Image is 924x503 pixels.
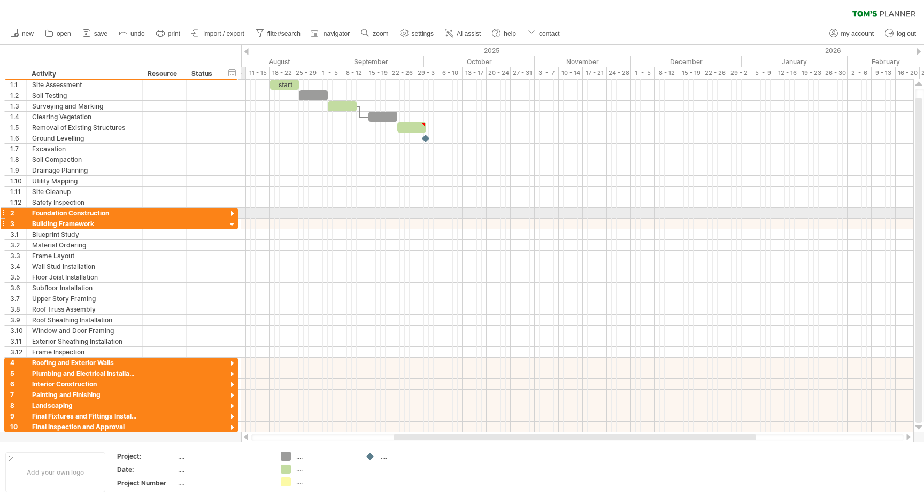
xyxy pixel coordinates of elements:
div: Resource [148,68,180,79]
div: 27 - 31 [511,67,535,79]
div: Drainage Planning [32,165,137,175]
span: settings [412,30,434,37]
div: Blueprint Study [32,229,137,239]
div: .... [296,465,355,474]
div: Surveying and Marking [32,101,137,111]
div: 22 - 26 [390,67,414,79]
span: my account [841,30,874,37]
div: 4 [10,358,26,368]
div: 15 - 19 [679,67,703,79]
div: 24 - 28 [607,67,631,79]
div: Excavation [32,144,137,154]
span: AI assist [457,30,481,37]
div: 1.1 [10,80,26,90]
div: January 2026 [742,56,848,67]
div: 1.6 [10,133,26,143]
div: Window and Door Framing [32,326,137,336]
div: 1.12 [10,197,26,207]
div: Clearing Vegetation [32,112,137,122]
div: Wall Stud Installation [32,261,137,272]
div: 2 [10,208,26,218]
div: Roof Truss Assembly [32,304,137,314]
div: 9 [10,411,26,421]
div: 6 [10,379,26,389]
div: 1.9 [10,165,26,175]
a: AI assist [442,27,484,41]
div: 1.8 [10,154,26,165]
div: 19 - 23 [799,67,823,79]
div: 3 - 7 [535,67,559,79]
div: 3.7 [10,293,26,304]
span: log out [897,30,916,37]
div: Ground Levelling [32,133,137,143]
a: navigator [309,27,353,41]
div: Project Number [117,478,176,487]
div: 1.2 [10,90,26,100]
div: October 2025 [424,56,535,67]
div: Utility Mapping [32,176,137,186]
div: 10 - 14 [559,67,583,79]
div: 9 - 13 [872,67,896,79]
a: help [489,27,519,41]
a: save [80,27,111,41]
div: .... [296,452,355,461]
div: Landscaping [32,400,137,411]
div: .... [178,465,268,474]
div: 1.7 [10,144,26,154]
div: Date: [117,465,176,474]
div: Roof Sheathing Installation [32,315,137,325]
div: Frame Inspection [32,347,137,357]
div: 3.8 [10,304,26,314]
span: save [94,30,107,37]
div: .... [296,477,355,486]
div: 8 - 12 [342,67,366,79]
div: .... [178,452,268,461]
div: 10 [10,422,26,432]
div: Removal of Existing Structures [32,122,137,133]
div: 1 - 5 [318,67,342,79]
div: 3 [10,219,26,229]
div: Upper Story Framing [32,293,137,304]
a: contact [525,27,563,41]
a: new [7,27,37,41]
div: Site Assessment [32,80,137,90]
div: start [270,80,299,90]
div: 25 - 29 [294,67,318,79]
div: Final Inspection and Approval [32,422,137,432]
div: November 2025 [535,56,631,67]
div: .... [178,478,268,487]
div: 5 - 9 [751,67,775,79]
div: December 2025 [631,56,742,67]
div: Soil Testing [32,90,137,100]
div: 29 - 2 [727,67,751,79]
div: 20 - 24 [487,67,511,79]
div: Status [191,68,215,79]
div: 1.5 [10,122,26,133]
div: .... [381,452,439,461]
div: Frame Layout [32,251,137,261]
div: 5 [10,368,26,378]
div: 22 - 26 [703,67,727,79]
div: Painting and Finishing [32,390,137,400]
div: 16 - 20 [896,67,920,79]
a: import / export [189,27,248,41]
div: Floor Joist Installation [32,272,137,282]
a: open [42,27,74,41]
a: zoom [358,27,391,41]
div: 7 [10,390,26,400]
div: Soil Compaction [32,154,137,165]
span: undo [130,30,145,37]
div: Roofing and Exterior Walls [32,358,137,368]
div: 3.6 [10,283,26,293]
div: 3.11 [10,336,26,346]
div: Exterior Sheathing Installation [32,336,137,346]
div: Safety Inspection [32,197,137,207]
div: 3.5 [10,272,26,282]
div: Building Framework [32,219,137,229]
div: Site Cleanup [32,187,137,197]
span: help [504,30,516,37]
div: 1.11 [10,187,26,197]
a: filter/search [253,27,304,41]
div: 3.12 [10,347,26,357]
div: 3.1 [10,229,26,239]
